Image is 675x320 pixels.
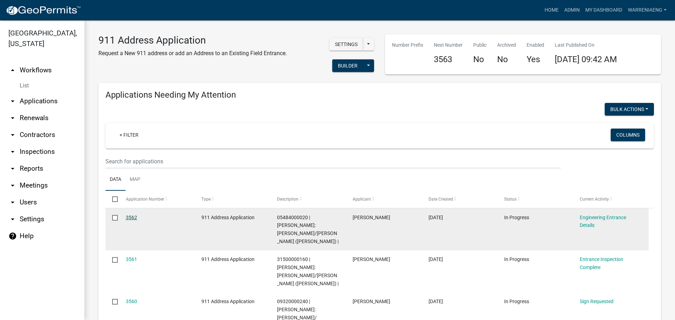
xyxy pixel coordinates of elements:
i: arrow_drop_down [8,181,17,190]
span: Becky Schultz [353,215,390,220]
h4: 3563 [434,54,463,65]
span: In Progress [504,299,529,304]
span: [DATE] 09:42 AM [555,54,617,64]
span: 08/04/2025 [429,256,443,262]
p: Request a New 911 address or add an Address to an Existing Field Entrance. [98,49,287,58]
datatable-header-cell: Type [195,191,270,208]
span: 911 Address Application [201,299,255,304]
span: 07/24/2025 [429,299,443,304]
a: Map [126,169,144,191]
i: arrow_drop_down [8,114,17,122]
datatable-header-cell: Applicant [346,191,422,208]
span: Becky Schultz [353,299,390,304]
h4: No [497,54,516,65]
p: Next Number [434,41,463,49]
a: 3560 [126,299,137,304]
span: 08/14/2025 [429,215,443,220]
span: 31500000160 | Deedholder: JOHNSON, TYLER/NORMAN, DANIELLE (Deed) | [277,256,339,286]
span: Description [277,197,298,202]
span: In Progress [504,256,529,262]
span: Becky Schultz [353,256,390,262]
span: Status [504,197,516,202]
i: arrow_drop_down [8,198,17,207]
h4: Yes [527,54,544,65]
i: arrow_drop_down [8,148,17,156]
i: arrow_drop_down [8,164,17,173]
a: WarrenIAEng [625,4,669,17]
p: Archived [497,41,516,49]
i: help [8,232,17,240]
span: Applicant [353,197,371,202]
datatable-header-cell: Current Activity [573,191,649,208]
span: In Progress [504,215,529,220]
i: arrow_drop_up [8,66,17,74]
i: arrow_drop_down [8,97,17,105]
span: Date Created [429,197,453,202]
span: Current Activity [580,197,609,202]
button: Builder [332,59,363,72]
datatable-header-cell: Description [270,191,346,208]
h4: No [473,54,487,65]
datatable-header-cell: Status [497,191,573,208]
span: Application Number [126,197,164,202]
button: Columns [611,129,645,141]
a: Engineering Entrance Details [580,215,626,228]
span: 911 Address Application [201,215,255,220]
datatable-header-cell: Application Number [119,191,194,208]
a: + Filter [114,129,144,141]
a: My Dashboard [583,4,625,17]
a: Home [542,4,561,17]
a: 3561 [126,256,137,262]
a: 3562 [126,215,137,220]
span: 911 Address Application [201,256,255,262]
button: Bulk Actions [605,103,654,116]
span: 05484000020 | Deedholder: WEBER, STEVEN L/PATRICIA D (Deed) | [277,215,339,244]
p: Enabled [527,41,544,49]
datatable-header-cell: Select [105,191,119,208]
a: Entrance Inspection Complete [580,256,623,270]
a: Data [105,169,126,191]
input: Search for applications [105,154,561,169]
h3: 911 Address Application [98,34,287,46]
p: Public [473,41,487,49]
i: arrow_drop_down [8,131,17,139]
p: Number Prefix [392,41,423,49]
a: Admin [561,4,583,17]
p: Last Published On [555,41,617,49]
a: Sign Requested [580,299,613,304]
span: Type [201,197,211,202]
h4: Applications Needing My Attention [105,90,654,100]
datatable-header-cell: Date Created [422,191,497,208]
button: Settings [329,38,363,51]
i: arrow_drop_down [8,215,17,223]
